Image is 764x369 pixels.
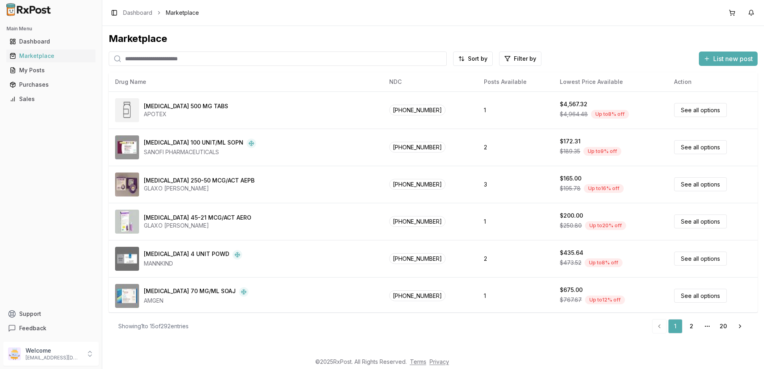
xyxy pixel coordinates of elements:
[713,54,753,63] span: List new post
[6,26,95,32] h2: Main Menu
[3,64,99,77] button: My Posts
[144,260,242,268] div: MANNKIND
[477,240,553,277] td: 2
[477,277,553,314] td: 1
[716,319,730,333] a: 20
[8,347,21,360] img: User avatar
[560,249,583,257] div: $435.64
[10,38,92,46] div: Dashboard
[477,166,553,203] td: 3
[115,284,139,308] img: Aimovig 70 MG/ML SOAJ
[3,35,99,48] button: Dashboard
[123,9,199,17] nav: breadcrumb
[591,110,629,119] div: Up to 8 % off
[389,179,446,190] span: [PHONE_NUMBER]
[115,210,139,234] img: Advair HFA 45-21 MCG/ACT AERO
[389,253,446,264] span: [PHONE_NUMBER]
[560,137,581,145] div: $172.31
[585,258,623,267] div: Up to 8 % off
[477,91,553,129] td: 1
[410,358,426,365] a: Terms
[144,297,249,305] div: AMGEN
[115,98,139,122] img: Abiraterone Acetate 500 MG TABS
[674,214,727,228] a: See all options
[115,247,139,271] img: Afrezza 4 UNIT POWD
[10,95,92,103] div: Sales
[732,319,748,333] a: Go to next page
[674,289,727,303] a: See all options
[10,66,92,74] div: My Posts
[560,222,582,230] span: $250.80
[699,52,758,66] button: List new post
[430,358,449,365] a: Privacy
[166,9,199,17] span: Marketplace
[144,250,229,260] div: [MEDICAL_DATA] 4 UNIT POWD
[560,259,581,267] span: $473.52
[560,296,582,304] span: $767.67
[585,296,625,304] div: Up to 12 % off
[6,63,95,77] a: My Posts
[115,135,139,159] img: Admelog SoloStar 100 UNIT/ML SOPN
[585,221,626,230] div: Up to 20 % off
[389,216,446,227] span: [PHONE_NUMBER]
[115,173,139,196] img: Advair Diskus 250-50 MCG/ACT AEPB
[144,139,243,148] div: [MEDICAL_DATA] 100 UNIT/ML SOPN
[10,52,92,60] div: Marketplace
[144,177,255,184] div: [MEDICAL_DATA] 250-50 MCG/ACT AEPB
[3,93,99,105] button: Sales
[453,52,493,66] button: Sort by
[684,319,698,333] a: 2
[560,212,583,220] div: $200.00
[389,290,446,301] span: [PHONE_NUMBER]
[477,72,553,91] th: Posts Available
[6,49,95,63] a: Marketplace
[3,307,99,321] button: Support
[6,77,95,92] a: Purchases
[668,72,758,91] th: Action
[499,52,541,66] button: Filter by
[3,321,99,335] button: Feedback
[3,50,99,62] button: Marketplace
[144,222,251,230] div: GLAXO [PERSON_NAME]
[477,129,553,166] td: 2
[468,55,487,63] span: Sort by
[560,110,588,118] span: $4,964.48
[144,214,251,222] div: [MEDICAL_DATA] 45-21 MCG/ACT AERO
[553,72,668,91] th: Lowest Price Available
[3,78,99,91] button: Purchases
[699,56,758,63] a: List new post
[514,55,536,63] span: Filter by
[583,147,621,156] div: Up to 9 % off
[674,252,727,266] a: See all options
[144,102,228,110] div: [MEDICAL_DATA] 500 MG TABS
[144,148,256,156] div: SANOFI PHARMACEUTICALS
[560,286,583,294] div: $675.00
[668,319,682,333] a: 1
[144,110,228,118] div: APOTEX
[674,140,727,154] a: See all options
[674,177,727,191] a: See all options
[560,175,581,183] div: $165.00
[118,322,189,330] div: Showing 1 to 15 of 292 entries
[109,72,383,91] th: Drug Name
[383,72,477,91] th: NDC
[144,287,236,297] div: [MEDICAL_DATA] 70 MG/ML SOAJ
[560,147,580,155] span: $189.35
[389,105,446,115] span: [PHONE_NUMBER]
[109,32,758,45] div: Marketplace
[560,100,587,108] div: $4,567.32
[652,319,748,333] nav: pagination
[6,92,95,106] a: Sales
[560,184,581,192] span: $195.78
[389,142,446,153] span: [PHONE_NUMBER]
[3,3,54,16] img: RxPost Logo
[19,324,46,332] span: Feedback
[10,81,92,89] div: Purchases
[26,355,81,361] p: [EMAIL_ADDRESS][DOMAIN_NAME]
[477,203,553,240] td: 1
[584,184,624,193] div: Up to 16 % off
[6,34,95,49] a: Dashboard
[123,9,152,17] a: Dashboard
[674,103,727,117] a: See all options
[26,347,81,355] p: Welcome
